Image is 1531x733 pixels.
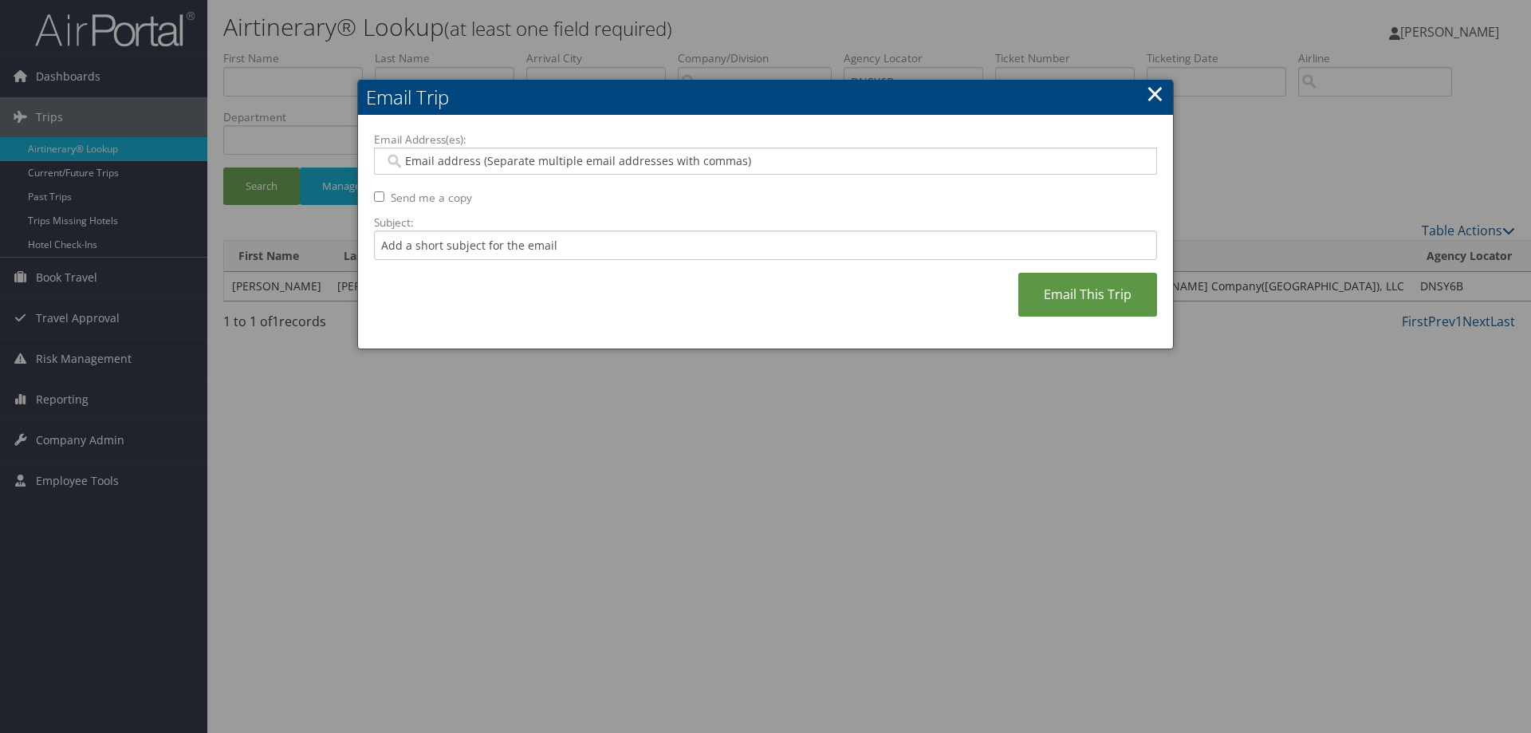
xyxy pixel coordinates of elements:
h2: Email Trip [358,80,1173,115]
label: Subject: [374,215,1157,231]
label: Email Address(es): [374,132,1157,148]
a: × [1146,77,1164,109]
input: Email address (Separate multiple email addresses with commas) [384,153,1146,169]
input: Add a short subject for the email [374,231,1157,260]
a: Email This Trip [1018,273,1157,317]
label: Send me a copy [391,190,472,206]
